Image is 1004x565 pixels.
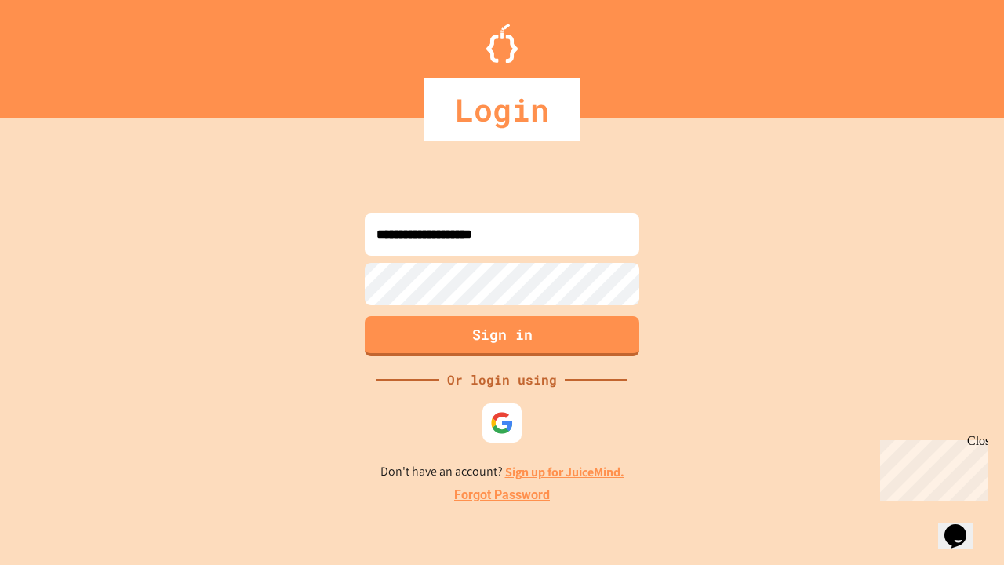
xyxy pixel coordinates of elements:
iframe: chat widget [938,502,988,549]
a: Sign up for JuiceMind. [505,464,624,480]
iframe: chat widget [874,434,988,501]
button: Sign in [365,316,639,356]
div: Or login using [439,370,565,389]
a: Forgot Password [454,486,550,505]
div: Chat with us now!Close [6,6,108,100]
img: google-icon.svg [490,411,514,435]
img: Logo.svg [486,24,518,63]
div: Login [424,78,580,141]
p: Don't have an account? [380,462,624,482]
